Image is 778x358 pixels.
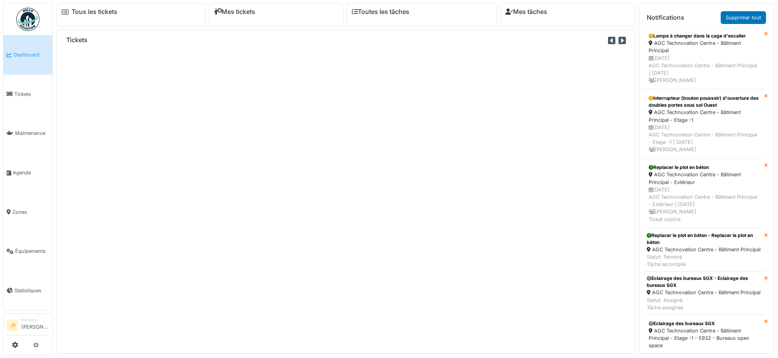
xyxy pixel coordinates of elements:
[72,8,117,15] a: Tous les tickets
[647,297,761,311] div: Statut: Assigné Tâche assignée
[649,39,759,54] div: AGC Technovation Centre - Bâtiment Principal
[14,287,49,294] span: Statistiques
[3,114,52,153] a: Maintenance
[649,171,759,186] div: AGC Technovation Centre - Bâtiment Principal - Extérieur
[15,247,49,255] span: Équipements
[16,8,40,31] img: Badge_color-CXgf-gQk.svg
[505,8,547,15] a: Mes tâches
[13,169,49,176] span: Agenda
[15,130,49,137] span: Maintenance
[21,317,49,323] div: Manager
[3,232,52,271] a: Équipements
[721,11,766,24] a: Supprimer tout
[14,51,49,58] span: Dashboard
[647,289,761,296] div: AGC Technovation Centre - Bâtiment Principal
[214,8,255,15] a: Mes tickets
[66,36,88,44] h6: Tickets
[649,186,759,223] div: [DATE] AGC Technovation Centre - Bâtiment Principal - Extérieur | [DATE] [PERSON_NAME] Ticket clo...
[3,35,52,75] a: Dashboard
[647,246,761,253] div: AGC Technovation Centre - Bâtiment Principal
[21,317,49,334] li: [PERSON_NAME]
[647,275,761,289] div: Eclairage des bureaux SGX - Eclairage des bureaux SGX
[649,320,759,327] div: Eclairage des bureaux SGX
[644,271,764,315] a: Eclairage des bureaux SGX - Eclairage des bureaux SGX AGC Technovation Centre - Bâtiment Principa...
[3,192,52,232] a: Zones
[649,32,759,39] div: Lampe à changer dans la cage d'escalier
[649,109,759,123] div: AGC Technovation Centre - Bâtiment Principal - Etage -1
[644,89,764,159] a: Interrupteur (bouton poussoir) d'ouverture des doubles portes sous sol Ouest AGC Technovation Cen...
[649,95,759,109] div: Interrupteur (bouton poussoir) d'ouverture des doubles portes sous sol Ouest
[647,14,684,21] h6: Notifications
[3,153,52,193] a: Agenda
[649,55,759,84] div: [DATE] AGC Technovation Centre - Bâtiment Principal | [DATE] [PERSON_NAME]
[352,8,409,15] a: Toutes les tâches
[7,317,49,336] a: JR Manager[PERSON_NAME]
[649,164,759,171] div: Replacer le plot en béton
[3,75,52,114] a: Tickets
[649,327,759,349] div: AGC Technovation Centre - Bâtiment Principal - Etage -1 - 5932 - Bureaux open space
[647,253,761,268] div: Statut: Terminé Tâche accomplie
[644,27,764,89] a: Lampe à changer dans la cage d'escalier AGC Technovation Centre - Bâtiment Principal [DATE]AGC Te...
[644,228,764,272] a: Replacer le plot en béton - Replacer le plot en béton AGC Technovation Centre - Bâtiment Principa...
[7,320,18,331] li: JR
[644,159,764,228] a: Replacer le plot en béton AGC Technovation Centre - Bâtiment Principal - Extérieur [DATE]AGC Tech...
[647,232,761,246] div: Replacer le plot en béton - Replacer le plot en béton
[649,124,759,153] div: [DATE] AGC Technovation Centre - Bâtiment Principal - Etage -1 | [DATE] [PERSON_NAME]
[3,271,52,310] a: Statistiques
[12,208,49,216] span: Zones
[14,90,49,98] span: Tickets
